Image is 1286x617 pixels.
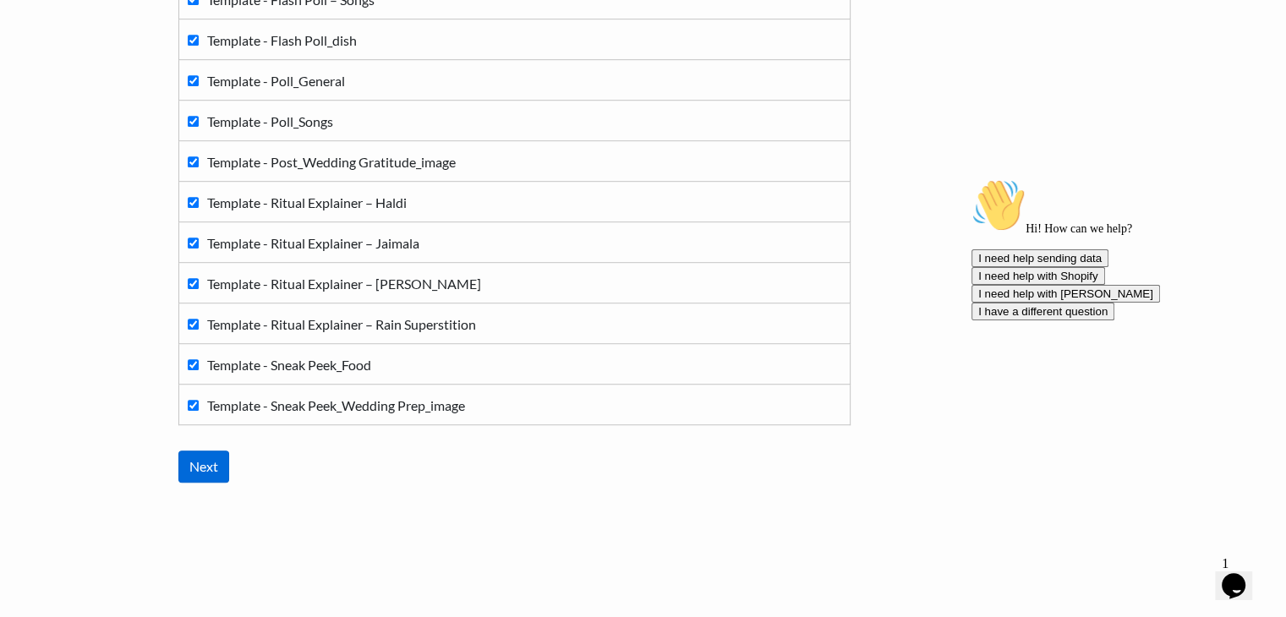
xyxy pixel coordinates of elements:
iframe: chat widget [1215,549,1269,600]
span: Template - Post_Wedding Gratitude_image [207,154,456,170]
span: Template - Sneak Peek_Wedding Prep_image [207,397,465,413]
span: Template - Poll_General [207,73,345,89]
input: Template - Flash Poll_dish [188,35,199,46]
input: Template - Sneak Peek_Food [188,359,199,370]
button: I have a different question [7,131,150,149]
button: I need help sending data [7,78,144,96]
input: Template - Poll_Songs [188,116,199,127]
img: :wave: [7,7,61,61]
input: Template - Post_Wedding Gratitude_image [188,156,199,167]
span: Template - Ritual Explainer – Jaimala [207,235,419,251]
span: Template - Poll_Songs [207,113,333,129]
input: Template - Ritual Explainer – Jaimala [188,238,199,248]
input: Template - Ritual Explainer – Rain Superstition [188,319,199,330]
input: Template - Poll_General [188,75,199,86]
span: Template - Ritual Explainer – Haldi [207,194,407,210]
span: Hi! How can we help? [7,51,167,63]
button: I need help with Shopify [7,96,140,113]
input: Template - Sneak Peek_Wedding Prep_image [188,400,199,411]
button: I need help with [PERSON_NAME] [7,113,195,131]
div: 👋Hi! How can we help?I need help sending dataI need help with ShopifyI need help with [PERSON_NAM... [7,7,311,149]
span: Template - Flash Poll_dish [207,32,357,48]
span: Template - Sneak Peek_Food [207,357,371,373]
span: Template - Ritual Explainer – Rain Superstition [207,316,476,332]
iframe: chat widget [965,172,1269,541]
input: Template - Ritual Explainer – Haldi [188,197,199,208]
input: Template - Ritual Explainer – [PERSON_NAME] [188,278,199,289]
input: Next [178,450,229,483]
span: Template - Ritual Explainer – [PERSON_NAME] [207,276,481,292]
